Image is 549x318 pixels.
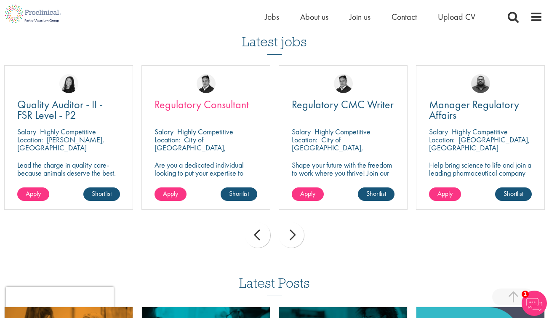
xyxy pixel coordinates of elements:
[349,11,370,22] a: Join us
[155,161,257,209] p: Are you a dedicated individual looking to put your expertise to work fully flexibly in a remote p...
[265,11,279,22] a: Jobs
[292,97,394,112] span: Regulatory CMC Writer
[17,127,36,136] span: Salary
[358,187,394,201] a: Shortlist
[163,189,178,198] span: Apply
[292,99,394,110] a: Regulatory CMC Writer
[155,135,180,144] span: Location:
[292,187,324,201] a: Apply
[300,189,315,198] span: Apply
[452,127,508,136] p: Highly Competitive
[17,135,43,144] span: Location:
[292,161,394,193] p: Shape your future with the freedom to work where you thrive! Join our client in this fully remote...
[437,189,453,198] span: Apply
[155,135,226,160] p: City of [GEOGRAPHIC_DATA], [GEOGRAPHIC_DATA]
[429,135,455,144] span: Location:
[392,11,417,22] a: Contact
[17,161,120,177] p: Lead the charge in quality care-because animals deserve the best.
[17,187,49,201] a: Apply
[522,291,529,298] span: 1
[155,187,187,201] a: Apply
[292,135,317,144] span: Location:
[429,97,519,122] span: Manager Regulatory Affairs
[429,187,461,201] a: Apply
[242,13,307,55] h3: Latest jobs
[17,99,120,120] a: Quality Auditor - II - FSR Level - P2
[40,127,96,136] p: Highly Competitive
[155,99,257,110] a: Regulatory Consultant
[429,135,530,152] p: [GEOGRAPHIC_DATA], [GEOGRAPHIC_DATA]
[155,97,249,112] span: Regulatory Consultant
[438,11,475,22] a: Upload CV
[292,127,311,136] span: Salary
[59,74,78,93] img: Numhom Sudsok
[221,187,257,201] a: Shortlist
[177,127,233,136] p: Highly Competitive
[17,97,103,122] span: Quality Auditor - II - FSR Level - P2
[17,135,104,152] p: [PERSON_NAME], [GEOGRAPHIC_DATA]
[429,99,532,120] a: Manager Regulatory Affairs
[522,291,547,316] img: Chatbot
[292,135,363,160] p: City of [GEOGRAPHIC_DATA], [GEOGRAPHIC_DATA]
[155,127,173,136] span: Salary
[26,189,41,198] span: Apply
[6,287,114,312] iframe: reCAPTCHA
[279,222,304,248] div: next
[334,74,353,93] img: Peter Duvall
[429,127,448,136] span: Salary
[83,187,120,201] a: Shortlist
[471,74,490,93] img: Ashley Bennett
[197,74,216,93] img: Peter Duvall
[495,187,532,201] a: Shortlist
[314,127,370,136] p: Highly Competitive
[239,276,310,296] h3: Latest Posts
[300,11,328,22] a: About us
[245,222,270,248] div: prev
[429,161,532,201] p: Help bring science to life and join a leading pharmaceutical company to play a key role in delive...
